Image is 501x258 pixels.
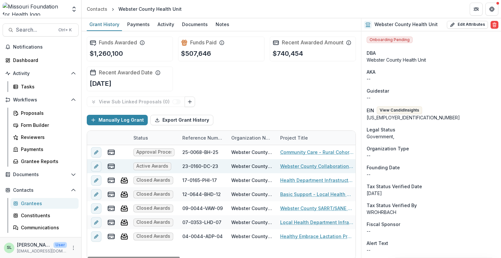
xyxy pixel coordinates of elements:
h2: Recent Awarded Amount [282,39,343,46]
p: $507,646 [181,49,211,58]
div: Grantees [21,200,73,207]
div: 04-0044-ADP-04 [182,233,223,240]
div: Status [129,131,178,145]
a: Documents [179,18,210,31]
span: Fiscal Sponsor [367,221,400,228]
div: Constituents [21,212,73,219]
button: edit [91,189,101,200]
div: Webster County Health Unit [367,56,496,63]
a: Grant History [87,18,122,31]
div: Organization Name [227,134,276,141]
button: edit [91,147,101,158]
span: Legal Status [367,126,395,133]
div: Reference Number [178,131,227,145]
a: Webster County Collaboration to Decriminalize Behavioral Health Crises [280,163,354,170]
div: 12-0644-BHD-12 [182,191,221,198]
button: Delete [491,21,498,29]
p: [PERSON_NAME] [17,241,51,248]
div: 25-0068-BH-25 [182,149,218,156]
div: -- [367,228,496,235]
button: More [69,244,77,252]
span: Workflows [13,97,68,103]
div: 23-0160-DC-23 [182,163,218,170]
div: Form Builder [21,122,73,129]
span: Organization Type [367,145,409,152]
a: Grantee Reports [10,156,79,167]
button: Partners [470,3,483,16]
a: Health Department Infrastructure [280,177,354,184]
p: $740,454 [273,49,303,58]
div: Webster County Health Unit [231,163,272,170]
p: $1,260,100 [90,49,123,58]
button: Open entity switcher [69,3,79,16]
button: edit [91,217,101,228]
button: View CandidInsights [377,106,422,114]
div: Ctrl + K [57,26,73,34]
div: Organization Name [227,131,276,145]
button: Open Contacts [3,185,79,195]
a: Grantees [10,198,79,209]
a: Healthy Embrace Lactation Program (HELP) [280,233,354,240]
button: Open Activity [3,68,79,79]
div: Contacts [87,6,107,12]
span: Documents [13,172,68,177]
div: 07-0353-LHD-07 [182,219,221,226]
div: Activity [155,20,177,29]
button: Export Grant History [150,115,213,125]
div: Project Title [276,131,358,145]
button: view-payments [107,219,115,226]
button: Get Help [485,3,498,16]
button: Open Data & Reporting [3,235,79,246]
a: Communications [10,222,79,233]
p: -- [367,247,496,253]
span: Onboarding Pending [367,37,413,43]
span: Tax Status Verified By [367,202,417,209]
div: Payments [125,20,152,29]
div: 17-0165-PHI-17 [182,177,217,184]
span: Closed Awards [136,234,170,239]
a: Reviewers [10,132,79,143]
p: [DATE] [367,190,496,197]
span: Closed Awards [136,205,170,211]
div: Notes [213,20,232,29]
div: Webster County Health Unit [118,6,182,12]
div: Grantee Reports [21,158,73,165]
nav: breadcrumb [84,4,184,14]
a: Notes [213,18,232,31]
p: WROHRBACH [367,209,496,216]
p: User [53,242,67,248]
button: Edit Attributes [447,21,488,29]
button: edit [91,203,101,214]
div: Project Title [276,134,312,141]
span: Tax Status Verified Date [367,183,422,190]
a: Activity [155,18,177,31]
button: edit [91,161,101,172]
button: view-payments [107,205,115,212]
div: Sada Lindsey [7,246,12,250]
div: Payments [21,146,73,153]
div: Grant History [87,20,122,29]
div: Reference Number [178,134,227,141]
a: Contacts [84,4,110,14]
p: [DATE] [90,79,112,88]
a: Constituents [10,210,79,221]
a: Dashboard [3,55,79,66]
h2: Webster County Health Unit [374,22,438,27]
a: Webster County SARRT/SANE Program [280,205,354,212]
span: Closed Awards [136,220,170,225]
button: Search... [3,23,79,37]
span: Founding Date [367,164,400,171]
div: Tasks [21,83,73,90]
button: view-payments [107,176,115,184]
span: Notifications [13,44,76,50]
div: Webster County Health Unit [231,177,272,184]
a: Basic Support - Local Health Department [280,191,354,198]
a: Payments [125,18,152,31]
button: edit [91,175,101,186]
a: Tasks [10,81,79,92]
div: Webster County Health Unit [231,219,272,226]
a: Community Care - Rural Cohort Implementation Grant [280,149,354,156]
